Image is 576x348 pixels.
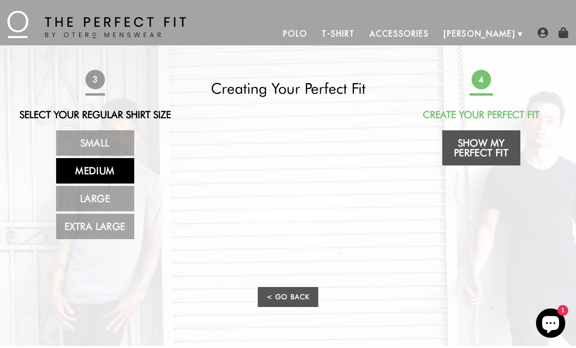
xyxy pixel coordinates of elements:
a: Show My Perfect Fit [442,130,520,165]
h2: Creating Your Perfect Fit [206,80,371,97]
span: 3 [84,69,105,90]
img: user-account-icon.png [537,27,548,38]
h2: Create Your Perfect Fit [398,109,564,121]
inbox-online-store-chat: Shopify online store chat [533,308,568,340]
span: 4 [470,69,492,90]
img: shopping-bag-icon.png [558,27,569,38]
a: < Go Back [258,287,318,307]
a: Large [56,186,134,211]
a: Small [56,130,134,156]
a: Accessories [362,22,436,45]
a: [PERSON_NAME] [436,22,523,45]
a: Polo [276,22,315,45]
h2: Select Your Regular Shirt Size [12,109,178,121]
a: Medium [56,158,134,184]
a: Extra Large [56,214,134,239]
img: The Perfect Fit - by Otero Menswear - Logo [7,11,186,38]
a: T-Shirt [314,22,362,45]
